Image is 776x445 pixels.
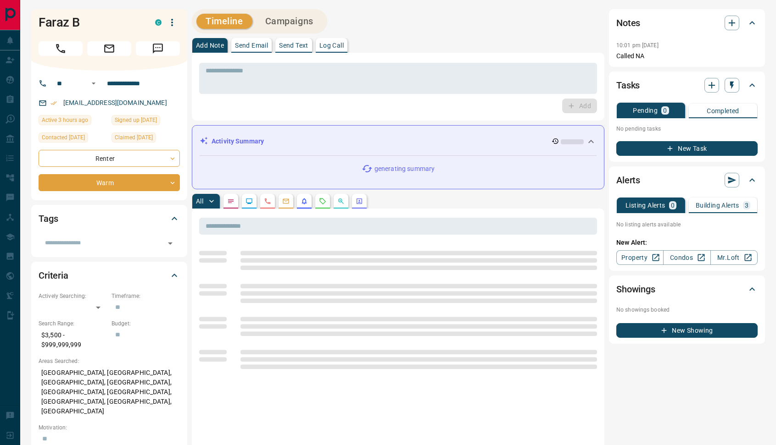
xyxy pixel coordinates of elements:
a: Mr.Loft [710,250,758,265]
h2: Tags [39,211,58,226]
div: Thu Oct 31 2024 [112,115,180,128]
p: Motivation: [39,423,180,432]
span: Contacted [DATE] [42,133,85,142]
button: New Task [616,141,758,156]
p: 0 [671,202,675,209]
p: Actively Searching: [39,292,107,300]
p: Called NA [616,51,758,61]
svg: Lead Browsing Activity [246,198,253,205]
svg: Emails [282,198,290,205]
p: Send Text [279,42,308,49]
p: Pending [633,107,658,114]
p: [GEOGRAPHIC_DATA], [GEOGRAPHIC_DATA], [GEOGRAPHIC_DATA], [GEOGRAPHIC_DATA], [GEOGRAPHIC_DATA], [G... [39,365,180,419]
div: Alerts [616,169,758,191]
p: Completed [707,108,739,114]
span: Signed up [DATE] [115,115,157,125]
div: condos.ca [155,19,162,26]
div: Criteria [39,264,180,286]
h2: Tasks [616,78,640,93]
span: Active 3 hours ago [42,115,88,125]
button: Open [88,78,99,89]
p: No pending tasks [616,122,758,136]
span: Email [87,41,131,56]
p: No showings booked [616,306,758,314]
svg: Listing Alerts [301,198,308,205]
p: $3,500 - $999,999,999 [39,328,107,352]
p: Activity Summary [212,137,264,146]
span: Message [136,41,180,56]
p: Search Range: [39,319,107,328]
button: New Showing [616,323,758,338]
div: Tags [39,208,180,230]
div: Warm [39,174,180,191]
p: Building Alerts [696,202,739,209]
div: Tue Sep 16 2025 [39,115,107,128]
p: All [196,198,203,204]
p: Timeframe: [112,292,180,300]
div: Thu Oct 31 2024 [112,132,180,145]
div: Notes [616,12,758,34]
p: Add Note [196,42,224,49]
div: Renter [39,150,180,167]
svg: Email Verified [50,100,57,106]
p: 3 [745,202,748,209]
div: Activity Summary [200,133,597,150]
a: [EMAIL_ADDRESS][DOMAIN_NAME] [63,99,167,106]
p: 0 [663,107,667,114]
svg: Requests [319,198,326,205]
p: New Alert: [616,238,758,247]
h2: Alerts [616,173,640,187]
p: Log Call [319,42,344,49]
span: Claimed [DATE] [115,133,153,142]
svg: Calls [264,198,271,205]
p: Budget: [112,319,180,328]
a: Condos [663,250,710,265]
div: Tasks [616,74,758,96]
p: No listing alerts available [616,220,758,229]
svg: Agent Actions [356,198,363,205]
h2: Notes [616,16,640,30]
div: Fri May 02 2025 [39,132,107,145]
button: Timeline [196,14,252,29]
p: Send Email [235,42,268,49]
p: Areas Searched: [39,357,180,365]
svg: Notes [227,198,234,205]
p: 10:01 pm [DATE] [616,42,659,49]
h2: Showings [616,282,655,297]
h1: Faraz B [39,15,141,30]
p: generating summary [374,164,435,174]
button: Campaigns [256,14,323,29]
span: Call [39,41,83,56]
button: Open [164,237,177,250]
p: Listing Alerts [625,202,665,209]
a: Property [616,250,664,265]
svg: Opportunities [337,198,345,205]
div: Showings [616,278,758,300]
h2: Criteria [39,268,68,283]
